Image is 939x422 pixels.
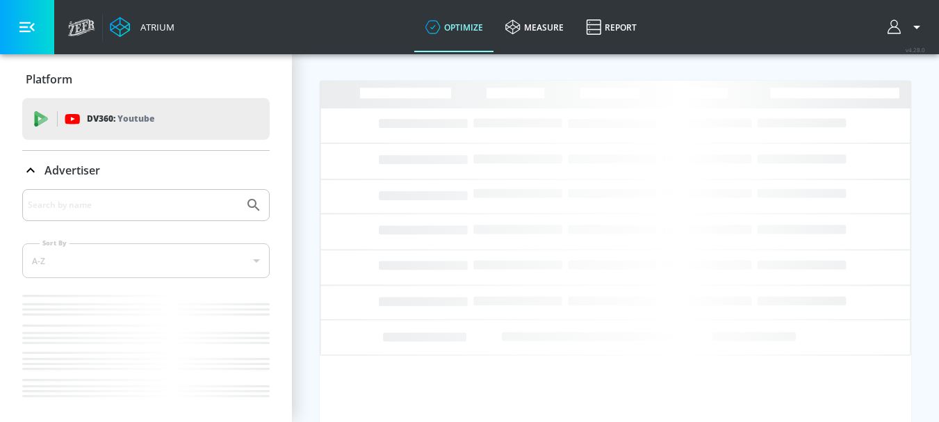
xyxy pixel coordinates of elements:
p: DV360: [87,111,154,127]
input: Search by name [28,196,238,214]
label: Sort By [40,238,70,247]
div: A-Z [22,243,270,278]
div: Advertiser [22,151,270,190]
a: optimize [414,2,494,52]
div: DV360: Youtube [22,98,270,140]
span: v 4.28.0 [906,46,925,54]
div: Atrium [135,21,174,33]
a: Report [575,2,648,52]
p: Youtube [117,111,154,126]
div: Platform [22,60,270,99]
a: measure [494,2,575,52]
a: Atrium [110,17,174,38]
p: Platform [26,72,72,87]
p: Advertiser [44,163,100,178]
